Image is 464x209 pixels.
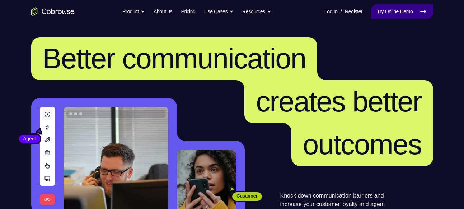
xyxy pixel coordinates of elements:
button: Use Cases [204,4,234,19]
a: Go to the home page [31,7,74,16]
span: / [341,7,342,16]
span: creates better [256,86,421,117]
a: Pricing [181,4,195,19]
a: Log In [324,4,338,19]
button: Product [122,4,145,19]
span: Better communication [43,43,306,74]
a: Try Online Demo [371,4,433,19]
button: Resources [242,4,271,19]
a: Register [345,4,362,19]
span: outcomes [303,128,422,160]
a: About us [154,4,172,19]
